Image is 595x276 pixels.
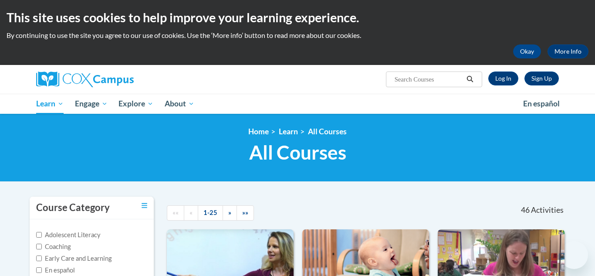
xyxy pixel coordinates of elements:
span: Learn [36,99,64,109]
label: En español [36,266,75,275]
a: Begining [167,205,184,221]
label: Adolescent Literacy [36,230,101,240]
label: Early Care and Learning [36,254,112,263]
a: Log In [488,72,518,85]
span: «« [172,209,179,216]
iframe: Button to launch messaging window [560,241,588,269]
a: Engage [69,94,113,114]
input: Checkbox for Options [36,267,42,273]
a: Toggle collapse [142,201,147,211]
p: By continuing to use the site you agree to our use of cookies. Use the ‘More info’ button to read... [7,31,588,40]
input: Checkbox for Options [36,256,42,261]
a: Register [524,72,559,85]
input: Checkbox for Options [36,244,42,249]
label: Coaching [36,242,71,252]
a: About [159,94,200,114]
div: Main menu [23,94,572,114]
span: « [189,209,193,216]
span: Explore [118,99,153,109]
a: End [237,205,254,221]
span: En español [523,99,560,108]
a: Next [223,205,237,221]
span: Engage [75,99,108,109]
a: Learn [279,127,298,136]
a: More Info [548,44,588,58]
span: 46 [521,205,530,215]
span: All Courses [249,141,346,164]
a: Learn [30,94,69,114]
span: »» [242,209,248,216]
a: Previous [184,205,198,221]
button: Search [463,74,477,85]
input: Checkbox for Options [36,232,42,238]
button: Okay [513,44,541,58]
a: All Courses [308,127,347,136]
input: Search Courses [394,74,463,85]
a: Cox Campus [36,72,202,87]
img: Cox Campus [36,72,134,87]
a: Home [248,127,269,136]
a: Explore [113,94,159,114]
span: About [165,99,194,109]
span: » [228,209,231,216]
a: En español [517,95,565,113]
h3: Course Category [36,201,110,215]
a: 1-25 [198,205,223,221]
span: Activities [531,205,564,215]
h2: This site uses cookies to help improve your learning experience. [7,9,588,26]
